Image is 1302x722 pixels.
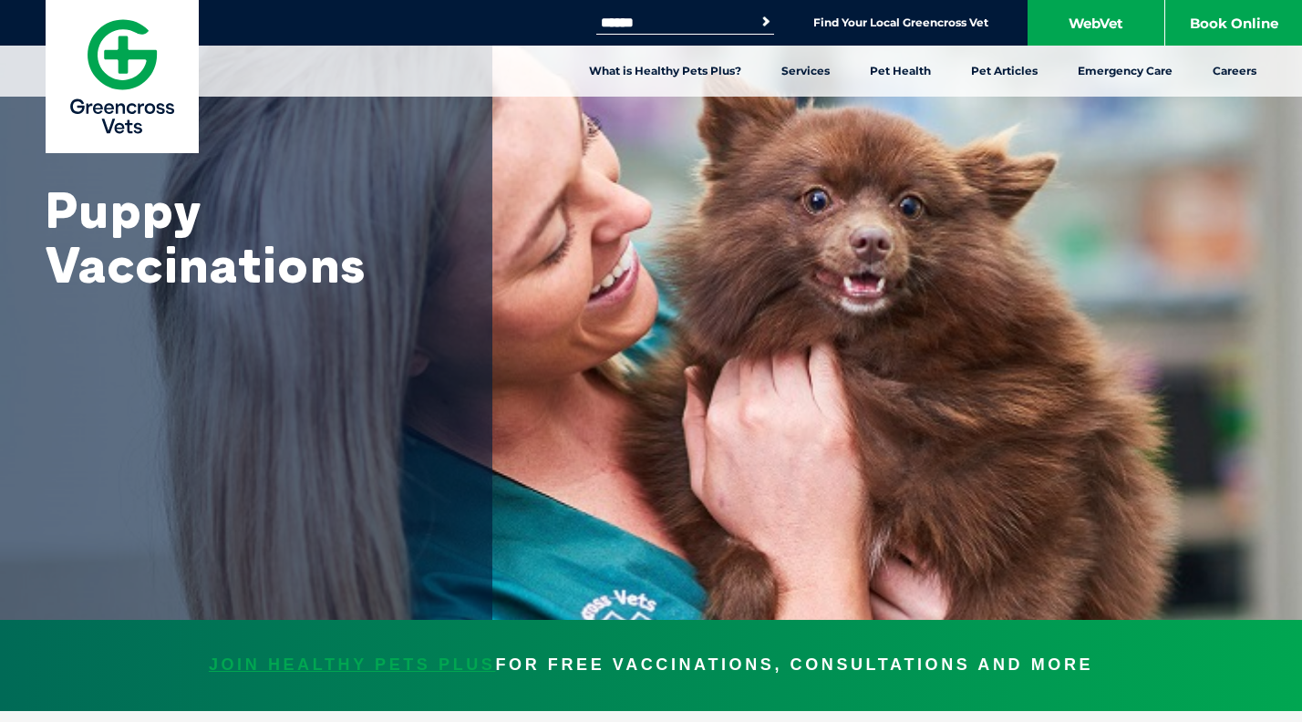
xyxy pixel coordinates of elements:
[18,652,1284,679] p: FOR FREE VACCINATIONS, CONSULTATIONS AND MORE
[757,13,775,31] button: Search
[209,652,496,679] span: JOIN HEALTHY PETS PLUS
[1058,46,1193,97] a: Emergency Care
[850,46,951,97] a: Pet Health
[1193,46,1276,97] a: Careers
[951,46,1058,97] a: Pet Articles
[569,46,761,97] a: What is Healthy Pets Plus?
[813,15,988,30] a: Find Your Local Greencross Vet
[46,182,447,292] h1: Puppy Vaccinations
[761,46,850,97] a: Services
[209,655,496,674] a: JOIN HEALTHY PETS PLUS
